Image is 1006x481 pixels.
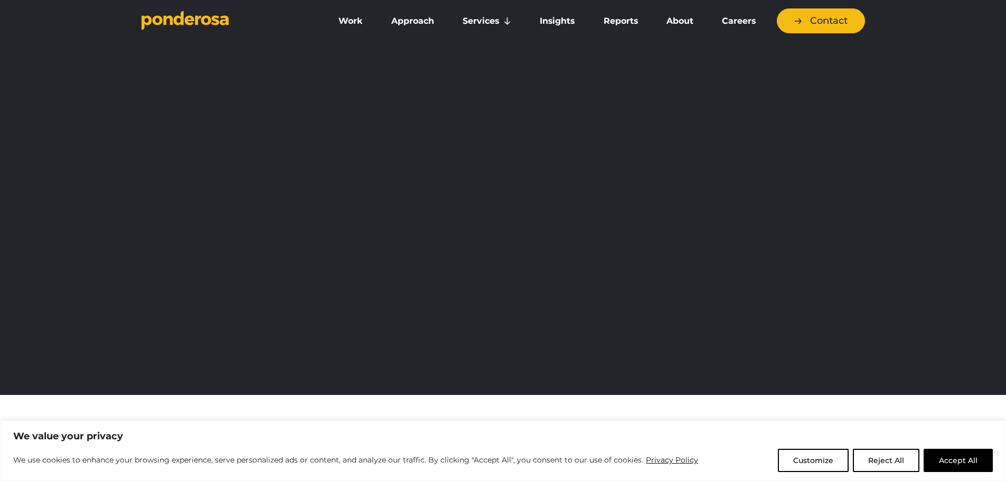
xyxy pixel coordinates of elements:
[924,449,993,472] button: Accept All
[528,10,587,32] a: Insights
[777,8,865,33] a: Contact
[450,10,523,32] a: Services
[710,10,768,32] a: Careers
[654,10,706,32] a: About
[326,10,375,32] a: Work
[778,449,849,472] button: Customize
[853,449,919,472] button: Reject All
[591,10,650,32] a: Reports
[645,454,699,466] a: Privacy Policy
[142,11,311,32] a: Go to homepage
[13,454,699,466] p: We use cookies to enhance your browsing experience, serve personalized ads or content, and analyz...
[13,430,993,442] p: We value your privacy
[379,10,446,32] a: Approach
